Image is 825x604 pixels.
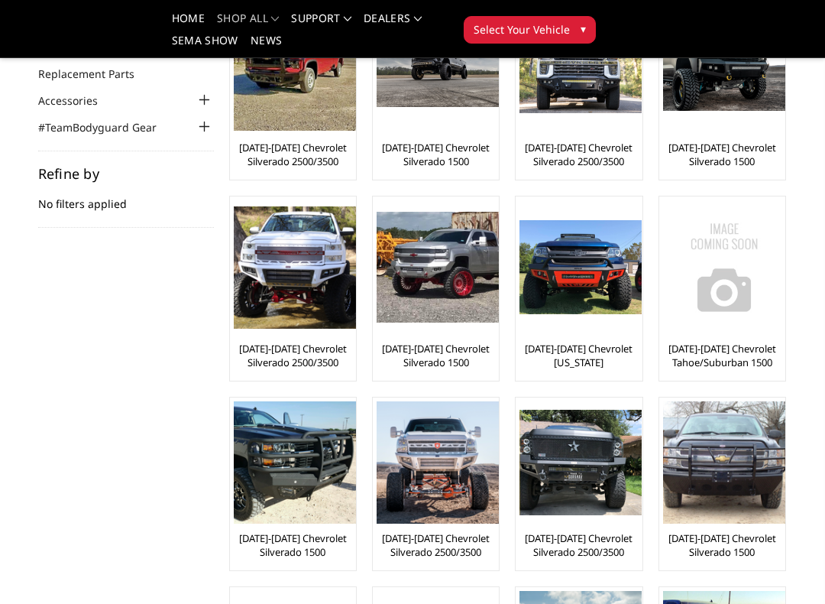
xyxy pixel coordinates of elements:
a: [DATE]-[DATE] Chevrolet Silverado 2500/3500 [519,141,638,168]
a: [DATE]-[DATE] Chevrolet Silverado 1500 [234,531,352,559]
a: [DATE]-[DATE] Chevrolet Silverado 1500 [377,342,495,369]
a: [DATE]-[DATE] Chevrolet Silverado 1500 [663,141,781,168]
h5: Refine by [38,167,214,180]
a: [DATE]-[DATE] Chevrolet Silverado 2500/3500 [234,141,352,168]
a: shop all [217,13,279,35]
a: Replacement Parts [38,66,154,82]
a: No Image [663,200,781,334]
a: News [251,35,282,57]
button: Select Your Vehicle [464,16,596,44]
a: [DATE]-[DATE] Chevrolet Silverado 2500/3500 [377,531,495,559]
a: Dealers [364,13,422,35]
a: Support [291,13,351,35]
a: [DATE]-[DATE] Chevrolet Silverado 1500 [663,531,781,559]
span: Select Your Vehicle [474,21,570,37]
a: [DATE]-[DATE] Chevrolet Tahoe/Suburban 1500 [663,342,781,369]
img: No Image [663,206,785,329]
a: [DATE]-[DATE] Chevrolet Silverado 2500/3500 [234,342,352,369]
a: SEMA Show [172,35,238,57]
a: [DATE]-[DATE] Chevrolet [US_STATE] [519,342,638,369]
a: Accessories [38,93,117,109]
a: [DATE]-[DATE] Chevrolet Silverado 1500 [377,141,495,168]
a: Home [172,13,205,35]
a: #TeamBodyguard Gear [38,119,176,135]
span: ▾ [581,21,586,37]
div: No filters applied [38,167,214,228]
a: [DATE]-[DATE] Chevrolet Silverado 2500/3500 [519,531,638,559]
